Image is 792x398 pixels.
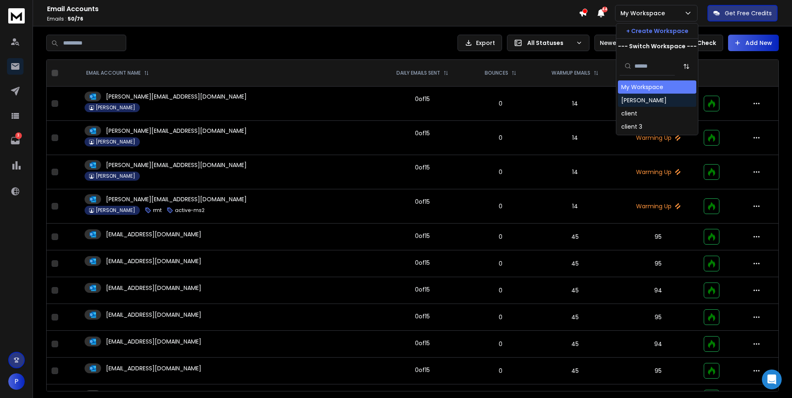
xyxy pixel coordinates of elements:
[618,42,697,50] p: --- Switch Workspace ---
[68,15,83,22] span: 50 / 76
[8,373,25,390] button: P
[618,358,699,384] td: 95
[106,195,247,203] p: [PERSON_NAME][EMAIL_ADDRESS][DOMAIN_NAME]
[616,24,698,38] button: + Create Workspace
[618,224,699,250] td: 95
[415,163,430,172] div: 0 of 15
[415,366,430,374] div: 0 of 15
[623,168,694,176] p: Warming Up
[618,250,699,277] td: 95
[533,304,618,331] td: 45
[621,96,667,104] div: [PERSON_NAME]
[474,286,528,294] p: 0
[594,35,648,51] button: Newest
[474,134,528,142] p: 0
[621,109,637,118] div: client
[618,277,699,304] td: 94
[485,70,508,76] p: BOUNCES
[762,370,782,389] div: Open Intercom Messenger
[96,173,135,179] p: [PERSON_NAME]
[621,83,663,91] div: My Workspace
[533,358,618,384] td: 45
[620,9,668,17] p: My Workspace
[106,127,247,135] p: [PERSON_NAME][EMAIL_ADDRESS][DOMAIN_NAME]
[602,7,608,12] span: 44
[415,259,430,267] div: 0 of 15
[552,70,590,76] p: WARMUP EMAILS
[678,58,695,75] button: Sort by Sort A-Z
[106,284,201,292] p: [EMAIL_ADDRESS][DOMAIN_NAME]
[623,134,694,142] p: Warming Up
[533,189,618,224] td: 14
[175,207,205,214] p: active-ms2
[474,202,528,210] p: 0
[474,313,528,321] p: 0
[106,230,201,238] p: [EMAIL_ADDRESS][DOMAIN_NAME]
[106,337,201,346] p: [EMAIL_ADDRESS][DOMAIN_NAME]
[533,155,618,189] td: 14
[533,250,618,277] td: 45
[106,92,247,101] p: [PERSON_NAME][EMAIL_ADDRESS][DOMAIN_NAME]
[106,257,201,265] p: [EMAIL_ADDRESS][DOMAIN_NAME]
[415,129,430,137] div: 0 of 15
[96,139,135,145] p: [PERSON_NAME]
[106,311,201,319] p: [EMAIL_ADDRESS][DOMAIN_NAME]
[7,132,24,149] a: 3
[396,70,440,76] p: DAILY EMAILS SENT
[47,16,579,22] p: Emails :
[533,121,618,155] td: 14
[96,207,135,214] p: [PERSON_NAME]
[96,104,135,111] p: [PERSON_NAME]
[415,95,430,103] div: 0 of 15
[725,9,772,17] p: Get Free Credits
[415,312,430,320] div: 0 of 15
[618,304,699,331] td: 95
[457,35,502,51] button: Export
[474,168,528,176] p: 0
[415,339,430,347] div: 0 of 15
[8,8,25,24] img: logo
[474,99,528,108] p: 0
[474,259,528,268] p: 0
[15,132,22,139] p: 3
[621,122,642,131] div: client 3
[106,364,201,372] p: [EMAIL_ADDRESS][DOMAIN_NAME]
[474,233,528,241] p: 0
[533,87,618,121] td: 14
[707,5,778,21] button: Get Free Credits
[474,340,528,348] p: 0
[415,198,430,206] div: 0 of 15
[415,232,430,240] div: 0 of 15
[623,202,694,210] p: Warming Up
[527,39,573,47] p: All Statuses
[618,331,699,358] td: 94
[533,224,618,250] td: 45
[153,207,162,214] p: rmt
[533,331,618,358] td: 45
[86,70,149,76] div: EMAIL ACCOUNT NAME
[106,161,247,169] p: [PERSON_NAME][EMAIL_ADDRESS][DOMAIN_NAME]
[415,285,430,294] div: 0 of 15
[474,367,528,375] p: 0
[533,277,618,304] td: 45
[728,35,779,51] button: Add New
[626,27,688,35] p: + Create Workspace
[47,4,579,14] h1: Email Accounts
